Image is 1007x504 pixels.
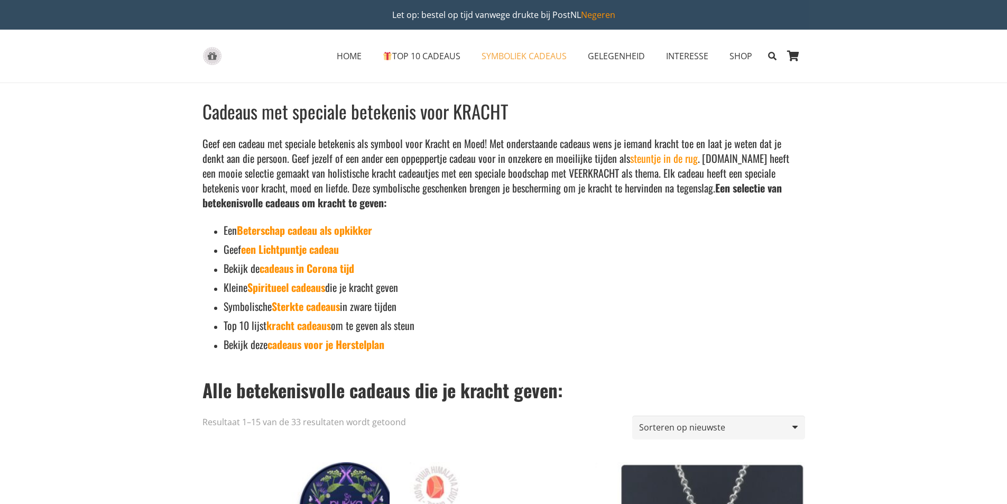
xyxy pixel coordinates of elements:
p: Resultaat 1–15 van de 33 resultaten wordt getoond [202,416,406,428]
h5: Symbolische in zware tijden [224,299,797,314]
a: een Lichtpuntje cadeau [241,241,339,257]
select: Winkelbestelling [632,416,805,439]
a: 🎁TOP 10 CADEAUS🎁 TOP 10 CADEAUS Menu [372,43,471,69]
a: cadeaus voor je Herstelplan [267,336,384,352]
a: Zoeken [763,43,781,69]
a: Negeren [581,9,615,21]
h5: Top 10 lijst om te geven als steun [224,318,797,333]
h5: Bekijk de [224,261,797,276]
img: 🎁 [383,52,392,60]
a: Winkelwagen [782,30,805,83]
a: INTERESSEINTERESSE Menu [655,43,719,69]
span: TOP 10 CADEAUS [383,50,460,62]
h5: Een [224,223,797,237]
a: SYMBOLIEK CADEAUSSYMBOLIEK CADEAUS Menu [471,43,577,69]
span: INTERESSE [666,50,708,62]
a: Beterschap cadeau als opkikker [237,222,372,238]
strong: Alle betekenisvolle cadeaus die je kracht geven: [202,376,563,404]
a: Sterkte cadeaus [272,298,340,314]
span: SHOP [729,50,752,62]
a: SHOPSHOP Menu [719,43,763,69]
h5: Geef [224,242,797,256]
span: GELEGENHEID [588,50,645,62]
strong: betekenisvolle cadeaus om kracht te geven: [202,195,387,210]
h5: Kleine die je kracht geven [224,280,797,295]
a: GELEGENHEIDGELEGENHEID Menu [577,43,655,69]
a: Spiritueel cadeaus [247,279,325,295]
a: cadeaus in Corona tijd [260,260,354,276]
span: SYMBOLIEK CADEAUS [482,50,567,62]
a: HOMEHOME Menu [326,43,372,69]
span: HOME [337,50,362,62]
h5: Geef een cadeau met speciale betekenis als symbool voor Kracht en Moed! Met onderstaande cadeaus ... [202,136,797,210]
strong: Een selectie van [715,180,782,196]
h1: Cadeaus met speciale betekenis voor KRACHT [202,99,797,123]
a: kracht cadeaus [266,317,331,333]
a: gift-box-icon-grey-inspirerendwinkelen [202,47,222,66]
a: steuntje in de rug [630,150,698,166]
h5: Bekijk deze [224,337,797,352]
